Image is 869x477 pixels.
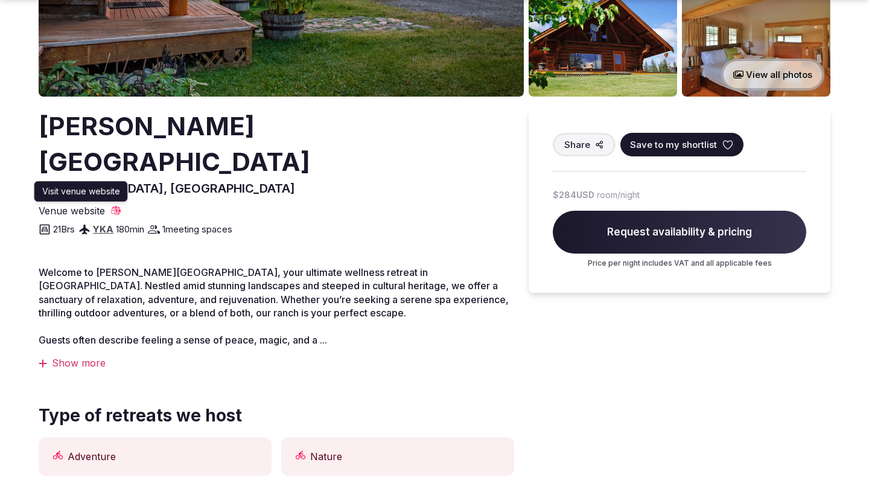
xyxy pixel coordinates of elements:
[39,334,327,346] span: Guests often describe feeling a sense of peace, magic, and a ...
[553,211,806,254] span: Request availability & pricing
[39,181,295,196] span: [GEOGRAPHIC_DATA], [GEOGRAPHIC_DATA]
[721,59,824,91] button: View all photos
[162,223,232,235] span: 1 meeting spaces
[39,204,122,217] a: Venue website
[620,133,743,156] button: Save to my shortlist
[39,109,509,180] h2: [PERSON_NAME][GEOGRAPHIC_DATA]
[564,138,590,151] span: Share
[39,204,105,217] span: Venue website
[42,185,120,197] p: Visit venue website
[93,223,113,235] a: YKA
[116,223,144,235] span: 180 min
[553,189,594,201] span: $284 USD
[630,138,717,151] span: Save to my shortlist
[597,189,640,201] span: room/night
[39,404,242,427] span: Type of retreats we host
[39,266,509,319] span: Welcome to [PERSON_NAME][GEOGRAPHIC_DATA], your ultimate wellness retreat in [GEOGRAPHIC_DATA]. N...
[39,356,514,370] div: Show more
[828,436,857,465] iframe: Intercom live chat
[553,133,616,156] button: Share
[53,223,75,235] span: 21 Brs
[553,258,806,269] p: Price per night includes VAT and all applicable fees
